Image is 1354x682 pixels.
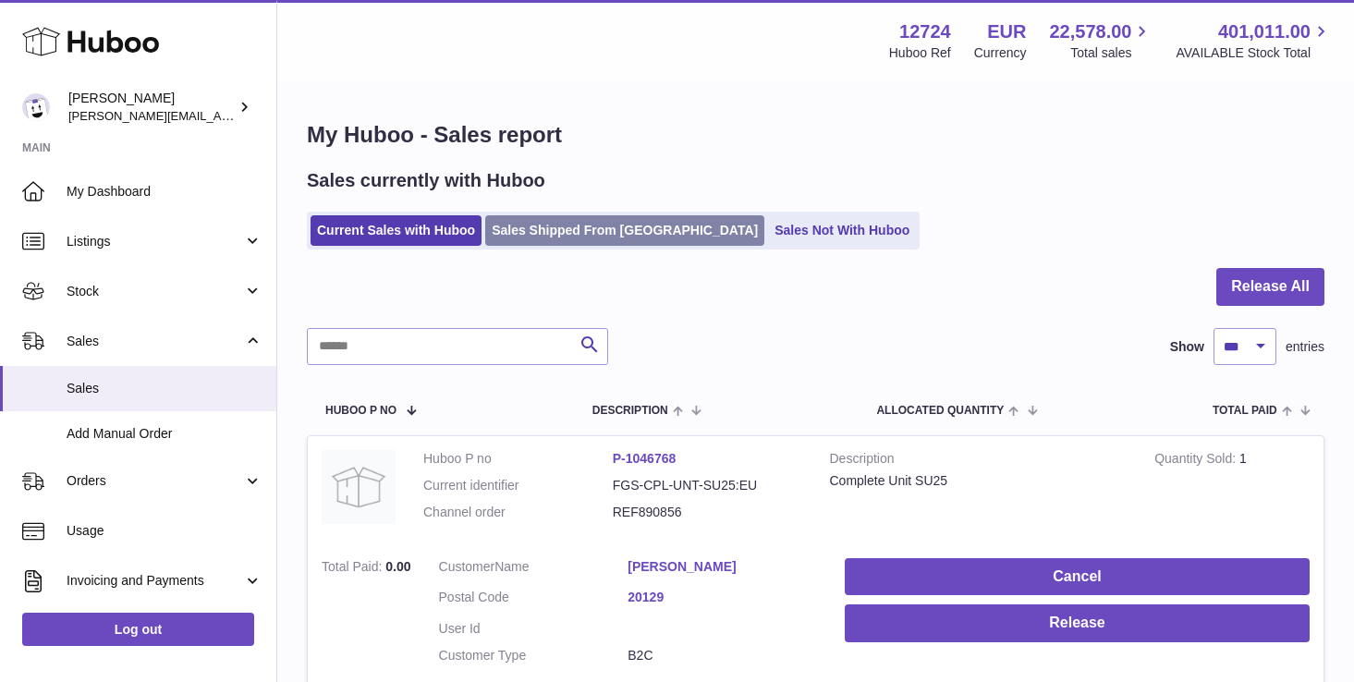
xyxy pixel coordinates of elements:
[423,450,613,468] dt: Huboo P no
[1286,338,1324,356] span: entries
[592,405,668,417] span: Description
[385,559,410,574] span: 0.00
[67,233,243,250] span: Listings
[67,472,243,490] span: Orders
[628,647,817,664] dd: B2C
[67,425,262,443] span: Add Manual Order
[974,44,1027,62] div: Currency
[1213,405,1277,417] span: Total paid
[423,477,613,494] dt: Current identifier
[628,558,817,576] a: [PERSON_NAME]
[22,613,254,646] a: Log out
[67,283,243,300] span: Stock
[307,168,545,193] h2: Sales currently with Huboo
[768,215,916,246] a: Sales Not With Huboo
[439,558,628,580] dt: Name
[613,477,802,494] dd: FGS-CPL-UNT-SU25:EU
[987,19,1026,44] strong: EUR
[439,647,628,664] dt: Customer Type
[1176,19,1332,62] a: 401,011.00 AVAILABLE Stock Total
[68,108,371,123] span: [PERSON_NAME][EMAIL_ADDRESS][DOMAIN_NAME]
[68,90,235,125] div: [PERSON_NAME]
[311,215,482,246] a: Current Sales with Huboo
[899,19,951,44] strong: 12724
[439,559,495,574] span: Customer
[322,559,385,578] strong: Total Paid
[889,44,951,62] div: Huboo Ref
[67,522,262,540] span: Usage
[22,93,50,121] img: sebastian@ffern.co
[830,450,1128,472] strong: Description
[325,405,396,417] span: Huboo P no
[1049,19,1131,44] span: 22,578.00
[1170,338,1204,356] label: Show
[845,604,1310,642] button: Release
[485,215,764,246] a: Sales Shipped From [GEOGRAPHIC_DATA]
[322,450,396,524] img: no-photo.jpg
[67,572,243,590] span: Invoicing and Payments
[845,558,1310,596] button: Cancel
[1070,44,1153,62] span: Total sales
[1141,436,1324,544] td: 1
[830,472,1128,490] div: Complete Unit SU25
[67,380,262,397] span: Sales
[1154,451,1239,470] strong: Quantity Sold
[1218,19,1311,44] span: 401,011.00
[307,120,1324,150] h1: My Huboo - Sales report
[876,405,1004,417] span: ALLOCATED Quantity
[439,589,628,611] dt: Postal Code
[1049,19,1153,62] a: 22,578.00 Total sales
[423,504,613,521] dt: Channel order
[613,451,677,466] a: P-1046768
[1216,268,1324,306] button: Release All
[1176,44,1332,62] span: AVAILABLE Stock Total
[67,333,243,350] span: Sales
[628,589,817,606] a: 20129
[439,620,628,638] dt: User Id
[67,183,262,201] span: My Dashboard
[613,504,802,521] dd: REF890856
